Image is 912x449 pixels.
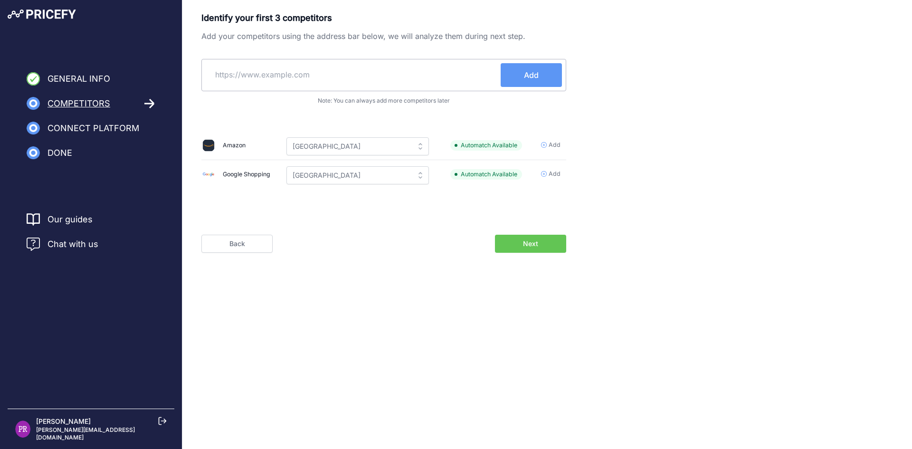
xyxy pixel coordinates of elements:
[201,11,566,25] p: Identify your first 3 competitors
[47,238,98,251] span: Chat with us
[47,146,72,160] span: Done
[47,122,139,135] span: Connect Platform
[201,235,273,253] a: Back
[223,170,270,179] div: Google Shopping
[36,426,167,441] p: [PERSON_NAME][EMAIL_ADDRESS][DOMAIN_NAME]
[501,63,562,87] button: Add
[549,141,560,150] span: Add
[47,97,110,110] span: Competitors
[201,30,566,42] p: Add your competitors using the address bar below, we will analyze them during next step.
[47,213,93,226] a: Our guides
[201,97,566,105] p: Note: You can always add more competitors later
[223,141,246,150] div: Amazon
[36,417,167,426] p: [PERSON_NAME]
[523,239,538,248] span: Next
[495,235,566,253] button: Next
[286,166,429,184] input: Please select a country
[47,72,110,86] span: General Info
[450,169,522,180] span: Automatch Available
[8,10,76,19] img: Pricefy Logo
[524,69,539,81] span: Add
[450,140,522,151] span: Automatch Available
[27,238,98,251] a: Chat with us
[549,170,560,179] span: Add
[206,63,501,86] input: https://www.example.com
[286,137,429,155] input: Please select a country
